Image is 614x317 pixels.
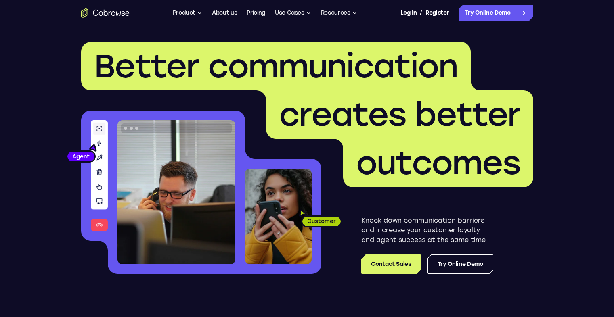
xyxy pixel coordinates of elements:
span: Better communication [94,47,458,86]
span: / [420,8,422,18]
img: A customer holding their phone [245,169,312,264]
a: Go to the home page [81,8,130,18]
a: About us [212,5,237,21]
button: Use Cases [275,5,311,21]
a: Try Online Demo [459,5,533,21]
a: Contact Sales [361,254,421,274]
a: Log In [400,5,417,21]
span: outcomes [356,144,520,182]
img: A customer support agent talking on the phone [117,120,235,264]
button: Resources [321,5,357,21]
button: Product [173,5,203,21]
p: Knock down communication barriers and increase your customer loyalty and agent success at the sam... [361,216,493,245]
a: Register [425,5,449,21]
a: Pricing [247,5,265,21]
a: Try Online Demo [427,254,493,274]
span: creates better [279,95,520,134]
